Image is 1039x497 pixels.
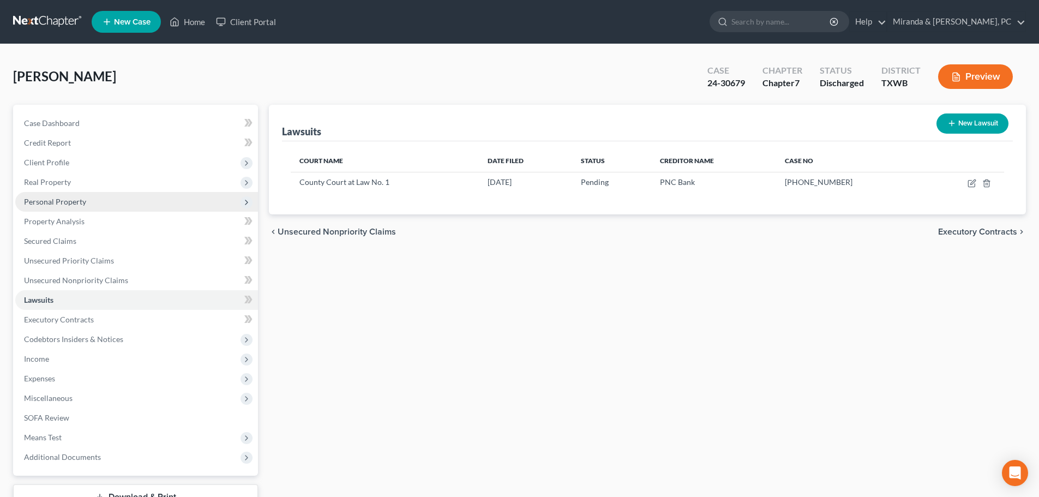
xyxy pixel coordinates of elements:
[488,177,512,187] span: [DATE]
[24,158,69,167] span: Client Profile
[785,177,852,187] span: [PHONE_NUMBER]
[282,125,321,138] div: Lawsuits
[299,177,389,187] span: County Court at Law No. 1
[785,157,813,165] span: Case No
[1002,460,1028,486] div: Open Intercom Messenger
[731,11,831,32] input: Search by name...
[762,64,802,77] div: Chapter
[24,374,55,383] span: Expenses
[24,197,86,206] span: Personal Property
[299,157,343,165] span: Court Name
[24,138,71,147] span: Credit Report
[24,217,85,226] span: Property Analysis
[278,227,396,236] span: Unsecured Nonpriority Claims
[24,334,123,344] span: Codebtors Insiders & Notices
[15,408,258,428] a: SOFA Review
[820,77,864,89] div: Discharged
[164,12,211,32] a: Home
[24,433,62,442] span: Means Test
[881,64,921,77] div: District
[15,271,258,290] a: Unsecured Nonpriority Claims
[24,393,73,403] span: Miscellaneous
[24,177,71,187] span: Real Property
[938,227,1017,236] span: Executory Contracts
[936,113,1008,134] button: New Lawsuit
[795,77,800,88] span: 7
[269,227,396,236] button: chevron_left Unsecured Nonpriority Claims
[707,64,745,77] div: Case
[24,354,49,363] span: Income
[660,177,695,187] span: PNC Bank
[850,12,886,32] a: Help
[24,236,76,245] span: Secured Claims
[887,12,1025,32] a: Miranda & [PERSON_NAME], PC
[15,133,258,153] a: Credit Report
[269,227,278,236] i: chevron_left
[15,113,258,133] a: Case Dashboard
[114,18,151,26] span: New Case
[488,157,524,165] span: Date Filed
[24,295,53,304] span: Lawsuits
[820,64,864,77] div: Status
[24,118,80,128] span: Case Dashboard
[24,452,101,462] span: Additional Documents
[15,290,258,310] a: Lawsuits
[581,157,605,165] span: Status
[1017,227,1026,236] i: chevron_right
[24,413,69,422] span: SOFA Review
[938,227,1026,236] button: Executory Contracts chevron_right
[581,177,609,187] span: Pending
[15,231,258,251] a: Secured Claims
[24,276,128,285] span: Unsecured Nonpriority Claims
[938,64,1013,89] button: Preview
[762,77,802,89] div: Chapter
[211,12,281,32] a: Client Portal
[24,256,114,265] span: Unsecured Priority Claims
[660,157,714,165] span: Creditor Name
[15,310,258,330] a: Executory Contracts
[24,315,94,324] span: Executory Contracts
[13,68,116,84] span: [PERSON_NAME]
[881,77,921,89] div: TXWB
[15,212,258,231] a: Property Analysis
[707,77,745,89] div: 24-30679
[15,251,258,271] a: Unsecured Priority Claims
